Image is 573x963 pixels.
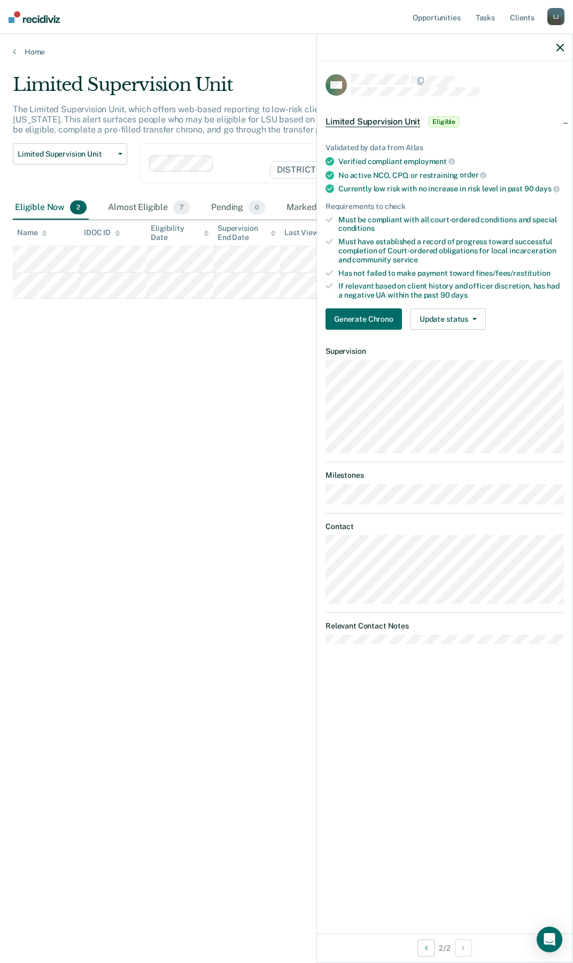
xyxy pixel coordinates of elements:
dt: Supervision [326,347,564,356]
div: Currently low risk with no increase in risk level in past 90 [338,184,564,193]
span: Limited Supervision Unit [18,150,114,159]
span: days [451,291,467,299]
div: Open Intercom Messenger [537,927,562,952]
div: Eligible Now [13,196,89,220]
div: If relevant based on client history and officer discretion, has had a negative UA within the past 90 [338,282,564,300]
img: Recidiviz [9,11,60,23]
div: Pending [209,196,267,220]
span: employment [404,157,454,166]
div: Limited Supervision UnitEligible [317,105,572,139]
span: Limited Supervision Unit [326,117,420,127]
span: fines/fees/restitution [476,269,551,277]
span: order [460,170,486,179]
span: days [535,184,559,193]
button: Update status [411,308,486,330]
div: Almost Eligible [106,196,192,220]
span: Eligible [429,117,459,127]
dt: Relevant Contact Notes [326,622,564,631]
button: Generate Chrono [326,308,402,330]
div: L J [547,8,564,25]
span: 0 [249,200,265,214]
span: DISTRICT OFFICE 5, [GEOGRAPHIC_DATA] [270,161,462,178]
div: Validated by data from Atlas [326,143,564,152]
div: No active NCO, CPO, or restraining [338,170,564,180]
a: Home [13,47,560,57]
div: Requirements to check [326,202,564,211]
dt: Milestones [326,471,564,480]
div: Marked Ineligible [284,196,380,220]
div: IDOC ID [84,228,120,237]
div: Must be compliant with all court-ordered conditions and special conditions [338,215,564,234]
div: Last Viewed [284,228,336,237]
button: Next Opportunity [455,939,472,957]
p: The Limited Supervision Unit, which offers web-based reporting to low-risk clients, is the lowest... [13,104,525,135]
div: Has not failed to make payment toward [338,269,564,278]
div: Verified compliant [338,157,564,166]
span: 7 [173,200,190,214]
span: service [393,255,418,264]
span: 2 [70,200,87,214]
div: Supervision End Date [218,224,276,242]
div: Limited Supervision Unit [13,74,529,104]
div: Name [17,228,47,237]
a: Navigate to form link [326,308,406,330]
div: 2 / 2 [317,934,572,962]
button: Previous Opportunity [417,939,435,957]
div: Eligibility Date [151,224,209,242]
div: Must have established a record of progress toward successful completion of Court-ordered obligati... [338,237,564,264]
dt: Contact [326,522,564,531]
